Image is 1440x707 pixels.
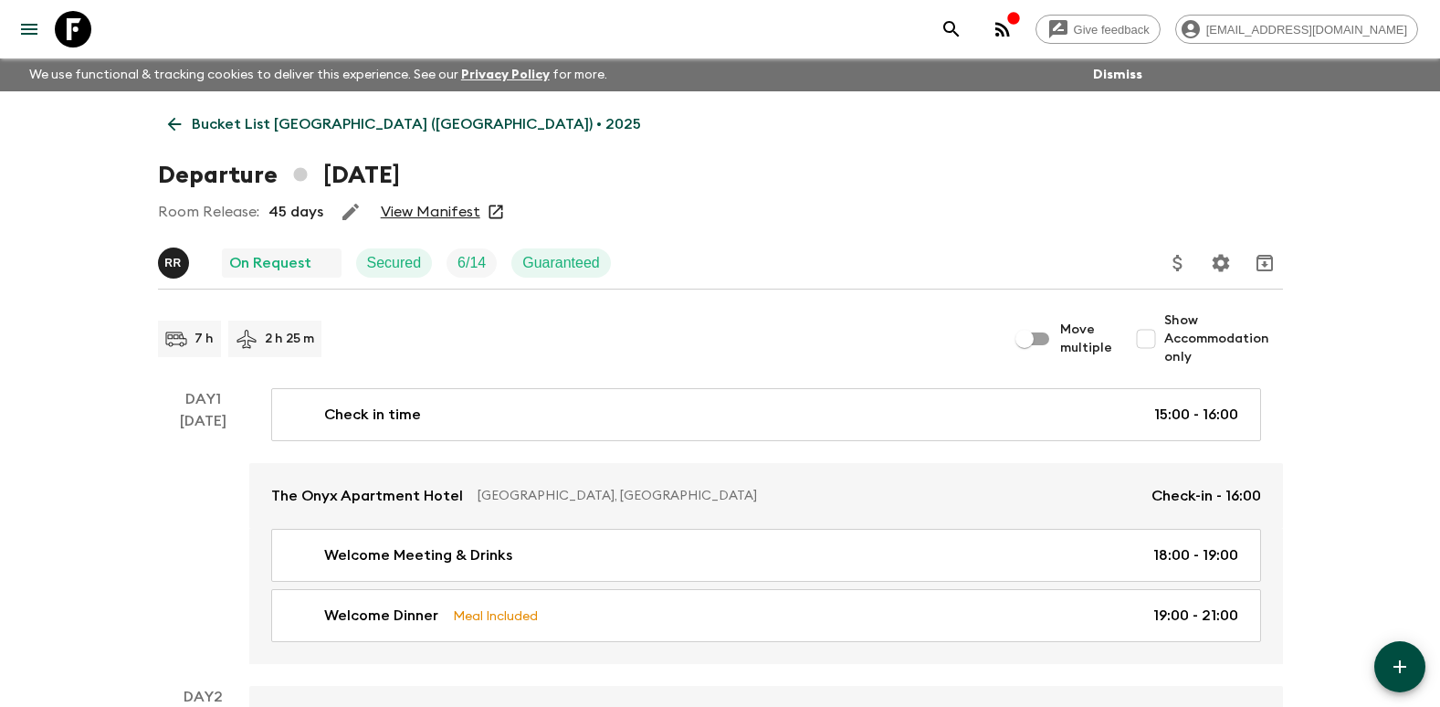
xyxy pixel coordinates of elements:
button: menu [11,11,47,47]
span: Give feedback [1064,23,1160,37]
p: Welcome Meeting & Drinks [324,544,512,566]
p: 2 h 25 m [265,330,314,348]
span: Show Accommodation only [1164,311,1283,366]
h1: Departure [DATE] [158,157,400,194]
p: [GEOGRAPHIC_DATA], [GEOGRAPHIC_DATA] [478,487,1137,505]
a: Check in time15:00 - 16:00 [271,388,1261,441]
p: 15:00 - 16:00 [1154,404,1238,426]
span: [EMAIL_ADDRESS][DOMAIN_NAME] [1196,23,1417,37]
div: [EMAIL_ADDRESS][DOMAIN_NAME] [1175,15,1418,44]
div: Trip Fill [447,248,497,278]
p: Check in time [324,404,421,426]
p: Meal Included [453,606,538,626]
p: Welcome Dinner [324,605,438,627]
p: Guaranteed [522,252,600,274]
a: View Manifest [381,203,480,221]
p: Day 1 [158,388,249,410]
p: 19:00 - 21:00 [1153,605,1238,627]
button: Settings [1203,245,1239,281]
a: The Onyx Apartment Hotel[GEOGRAPHIC_DATA], [GEOGRAPHIC_DATA]Check-in - 16:00 [249,463,1283,529]
p: Secured [367,252,422,274]
p: 6 / 14 [457,252,486,274]
p: The Onyx Apartment Hotel [271,485,463,507]
button: Update Price, Early Bird Discount and Costs [1160,245,1196,281]
p: On Request [229,252,311,274]
p: 45 days [268,201,323,223]
button: RR [158,248,193,279]
p: 18:00 - 19:00 [1153,544,1238,566]
p: Check-in - 16:00 [1151,485,1261,507]
p: Room Release: [158,201,259,223]
span: Roland Rau [158,253,193,268]
a: Bucket List [GEOGRAPHIC_DATA] ([GEOGRAPHIC_DATA]) • 2025 [158,106,651,142]
p: We use functional & tracking cookies to deliver this experience. See our for more. [22,58,615,91]
a: Give feedback [1035,15,1161,44]
p: 7 h [194,330,214,348]
button: Archive (Completed, Cancelled or Unsynced Departures only) [1246,245,1283,281]
div: [DATE] [180,410,226,664]
span: Move multiple [1060,321,1113,357]
p: Bucket List [GEOGRAPHIC_DATA] ([GEOGRAPHIC_DATA]) • 2025 [192,113,641,135]
a: Welcome Meeting & Drinks18:00 - 19:00 [271,529,1261,582]
button: Dismiss [1088,62,1147,88]
a: Privacy Policy [461,69,550,81]
button: search adventures [933,11,970,47]
a: Welcome DinnerMeal Included19:00 - 21:00 [271,589,1261,642]
p: R R [164,256,182,270]
div: Secured [356,248,433,278]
